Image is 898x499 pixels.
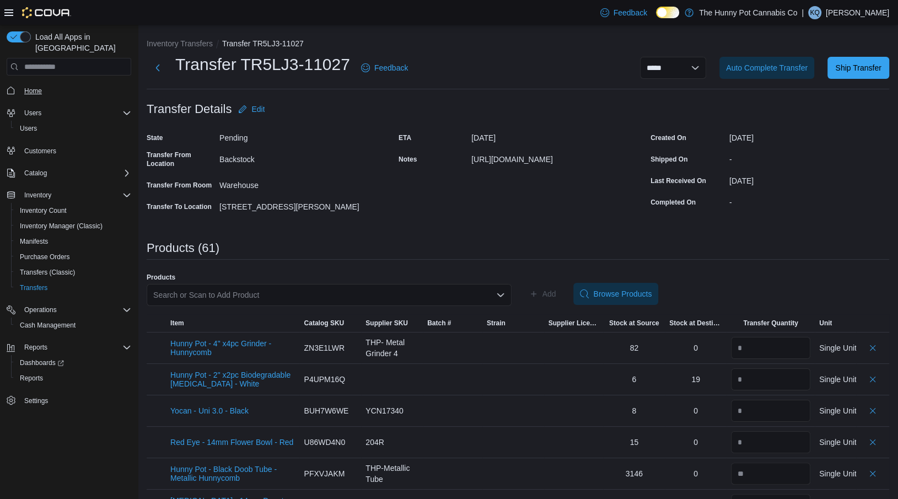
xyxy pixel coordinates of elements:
[147,273,175,282] label: Products
[11,234,136,249] button: Manifests
[15,122,131,135] span: Users
[304,468,357,479] div: PFXVJAKM
[20,144,131,158] span: Customers
[304,319,344,328] span: Catalog SKU
[2,143,136,159] button: Customers
[20,358,64,367] span: Dashboards
[607,342,660,353] div: 82
[20,84,46,98] a: Home
[729,151,889,164] div: -
[166,314,299,332] button: Item
[866,373,879,386] button: Delete count
[147,57,169,79] button: Next
[427,319,451,328] span: Batch #
[20,303,61,316] button: Operations
[11,249,136,265] button: Purchase Orders
[219,151,367,164] div: Backstock
[656,18,657,19] span: Dark Mode
[299,314,361,332] button: Catalog SKU
[810,6,819,19] span: KQ
[20,167,131,180] span: Catalog
[471,151,619,164] div: [URL][DOMAIN_NAME]
[815,314,856,332] button: Unit
[743,319,798,328] span: Transfer Quantity
[15,219,131,233] span: Inventory Manager (Classic)
[175,53,350,76] h1: Transfer TR5LJ3-11027
[819,374,857,385] div: Single Unit
[15,281,131,294] span: Transfers
[20,106,131,120] span: Users
[496,291,505,299] button: Open list of options
[819,405,857,416] div: Single Unit
[11,318,136,333] button: Cash Management
[20,83,131,97] span: Home
[866,436,879,449] button: Delete count
[20,321,76,330] span: Cash Management
[669,437,722,448] div: 0
[11,280,136,296] button: Transfers
[251,104,265,115] span: Edit
[656,7,679,18] input: Dark Mode
[607,405,660,416] div: 8
[669,342,722,353] div: 0
[819,319,832,328] span: Unit
[819,468,857,479] div: Single Unit
[361,314,423,332] button: Supplier SKU
[219,198,367,211] div: [STREET_ADDRESS][PERSON_NAME]
[607,437,660,448] div: 15
[866,467,879,480] button: Delete count
[866,341,879,355] button: Delete count
[170,465,295,482] button: Hunny Pot - Black Doob Tube - Metallic Hunnycomb
[357,57,412,79] a: Feedback
[482,314,544,332] button: Strain
[726,62,808,73] span: Auto Complete Transfer
[650,133,686,142] label: Created On
[11,371,136,386] button: Reports
[15,281,52,294] a: Transfers
[669,468,722,479] div: 0
[20,303,131,316] span: Operations
[729,194,889,207] div: -
[20,167,51,180] button: Catalog
[15,372,131,385] span: Reports
[650,155,687,164] label: Shipped On
[24,169,47,178] span: Catalog
[15,204,131,217] span: Inventory Count
[542,288,556,299] span: Add
[170,339,295,357] button: Hunny Pot - 4" x4pc Grinder - Hunnycomb
[20,268,75,277] span: Transfers (Classic)
[304,405,357,416] div: BUH7W6WE
[669,405,722,416] div: 0
[727,314,815,332] button: Transfer Quantity
[15,204,71,217] a: Inventory Count
[15,266,131,279] span: Transfers (Classic)
[15,319,131,332] span: Cash Management
[147,242,219,255] h3: Products (61)
[819,437,857,448] div: Single Unit
[2,393,136,409] button: Settings
[15,372,47,385] a: Reports
[365,319,408,328] span: Supplier SKU
[147,39,213,48] button: Inventory Transfers
[20,283,47,292] span: Transfers
[170,371,295,388] button: Hunny Pot - 2" x2pc Biodegradable [MEDICAL_DATA] - White
[20,253,70,261] span: Purchase Orders
[219,129,367,142] div: Pending
[669,319,722,328] span: Stock at Destination
[2,302,136,318] button: Operations
[24,147,56,155] span: Customers
[22,7,71,18] img: Cova
[20,394,52,407] a: Settings
[170,319,184,328] span: Item
[365,437,418,448] div: 204R
[147,38,889,51] nav: An example of EuiBreadcrumbs
[614,7,647,18] span: Feedback
[20,206,67,215] span: Inventory Count
[15,319,80,332] a: Cash Management
[525,283,561,305] button: Add
[20,124,37,133] span: Users
[593,288,652,299] span: Browse Products
[24,343,47,352] span: Reports
[234,98,269,120] button: Edit
[15,235,52,248] a: Manifests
